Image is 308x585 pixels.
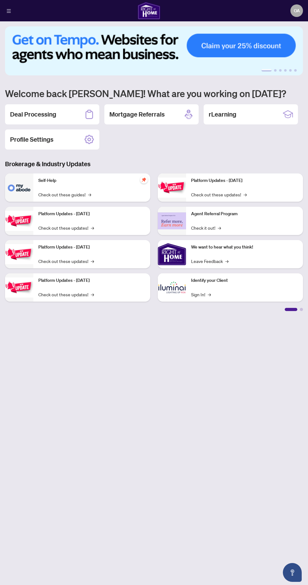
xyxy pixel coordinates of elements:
[38,277,145,284] p: Platform Updates - [DATE]
[91,224,94,231] span: →
[138,2,160,19] img: logo
[244,191,247,198] span: →
[274,69,277,72] button: 2
[5,277,33,297] img: Platform Updates - July 8, 2025
[191,224,221,231] a: Check it out!→
[294,7,300,14] span: OA
[91,258,94,265] span: →
[38,224,94,231] a: Check out these updates!→
[38,291,94,298] a: Check out these updates!→
[191,277,298,284] p: Identify your Client
[294,69,297,72] button: 6
[38,210,145,217] p: Platform Updates - [DATE]
[191,210,298,217] p: Agent Referral Program
[140,176,148,183] span: pushpin
[158,178,186,197] img: Platform Updates - June 23, 2025
[38,191,91,198] a: Check out these guides!→
[5,173,33,202] img: Self-Help
[38,177,145,184] p: Self-Help
[289,69,292,72] button: 5
[88,191,91,198] span: →
[7,9,11,13] span: menu
[158,240,186,268] img: We want to hear what you think!
[218,224,221,231] span: →
[284,69,287,72] button: 4
[38,244,145,251] p: Platform Updates - [DATE]
[5,244,33,264] img: Platform Updates - July 21, 2025
[38,258,94,265] a: Check out these updates!→
[91,291,94,298] span: →
[191,258,228,265] a: Leave Feedback→
[5,160,303,168] h3: Brokerage & Industry Updates
[208,291,211,298] span: →
[191,244,298,251] p: We want to hear what you think!
[261,69,272,72] button: 1
[5,87,303,99] h1: Welcome back [PERSON_NAME]! What are you working on [DATE]?
[279,69,282,72] button: 3
[158,212,186,230] img: Agent Referral Program
[283,563,302,582] button: Open asap
[191,291,211,298] a: Sign In!→
[109,110,165,119] h2: Mortgage Referrals
[158,273,186,302] img: Identify your Client
[5,26,303,75] img: Slide 0
[10,135,53,144] h2: Profile Settings
[191,191,247,198] a: Check out these updates!→
[5,211,33,231] img: Platform Updates - September 16, 2025
[225,258,228,265] span: →
[10,110,56,119] h2: Deal Processing
[209,110,236,119] h2: rLearning
[191,177,298,184] p: Platform Updates - [DATE]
